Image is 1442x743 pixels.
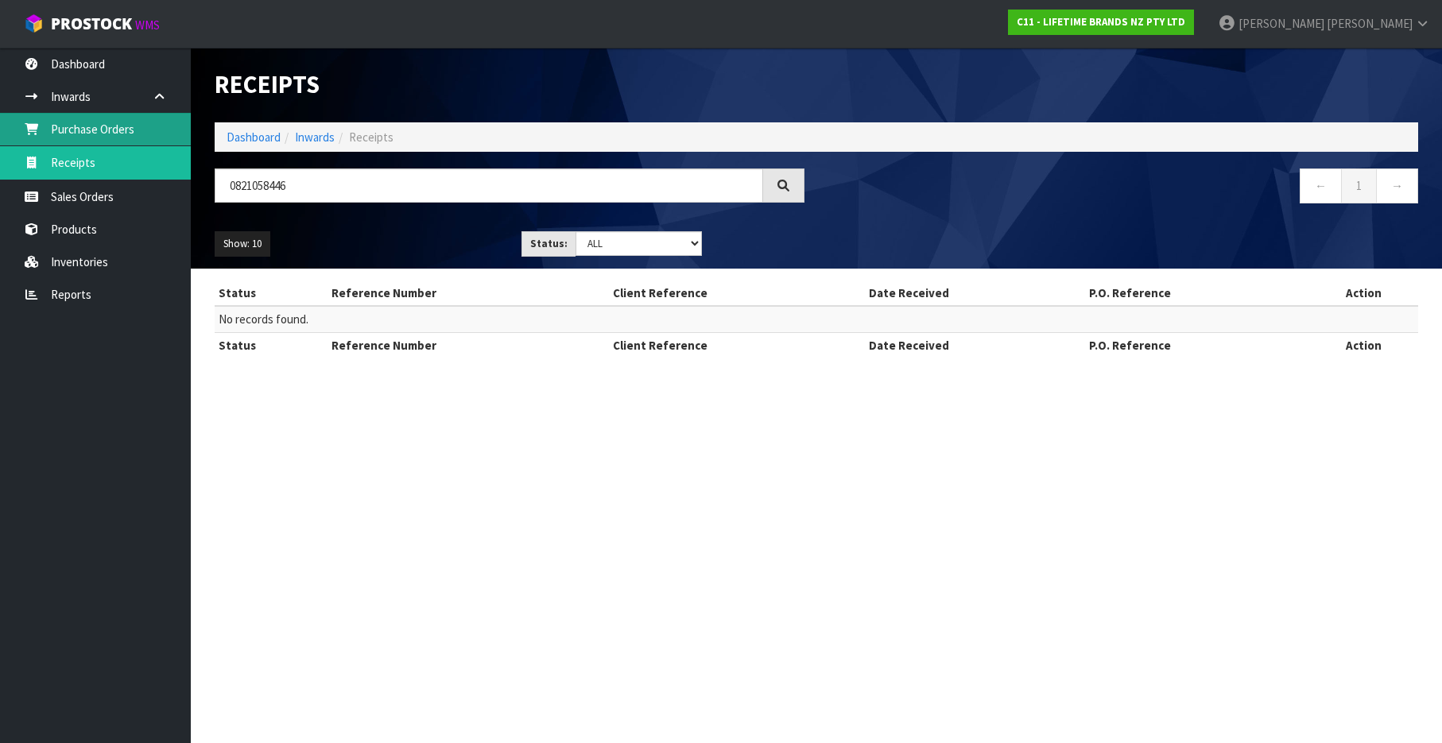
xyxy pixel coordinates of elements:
[530,237,568,250] strong: Status:
[1376,168,1418,203] a: →
[1085,281,1309,306] th: P.O. Reference
[215,168,763,203] input: Search receipts
[135,17,160,33] small: WMS
[328,332,609,358] th: Reference Number
[24,14,44,33] img: cube-alt.png
[295,130,335,145] a: Inwards
[328,281,609,306] th: Reference Number
[215,281,328,306] th: Status
[1300,168,1342,203] a: ←
[1327,16,1413,31] span: [PERSON_NAME]
[609,332,865,358] th: Client Reference
[1238,16,1324,31] span: [PERSON_NAME]
[227,130,281,145] a: Dashboard
[1341,168,1377,203] a: 1
[349,130,393,145] span: Receipts
[215,72,804,99] h1: Receipts
[1017,15,1185,29] strong: C11 - LIFETIME BRANDS NZ PTY LTD
[1309,281,1418,306] th: Action
[865,332,1085,358] th: Date Received
[215,306,1418,332] td: No records found.
[828,168,1418,207] nav: Page navigation
[51,14,132,34] span: ProStock
[215,332,328,358] th: Status
[1309,332,1418,358] th: Action
[865,281,1085,306] th: Date Received
[609,281,865,306] th: Client Reference
[1085,332,1309,358] th: P.O. Reference
[215,231,270,257] button: Show: 10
